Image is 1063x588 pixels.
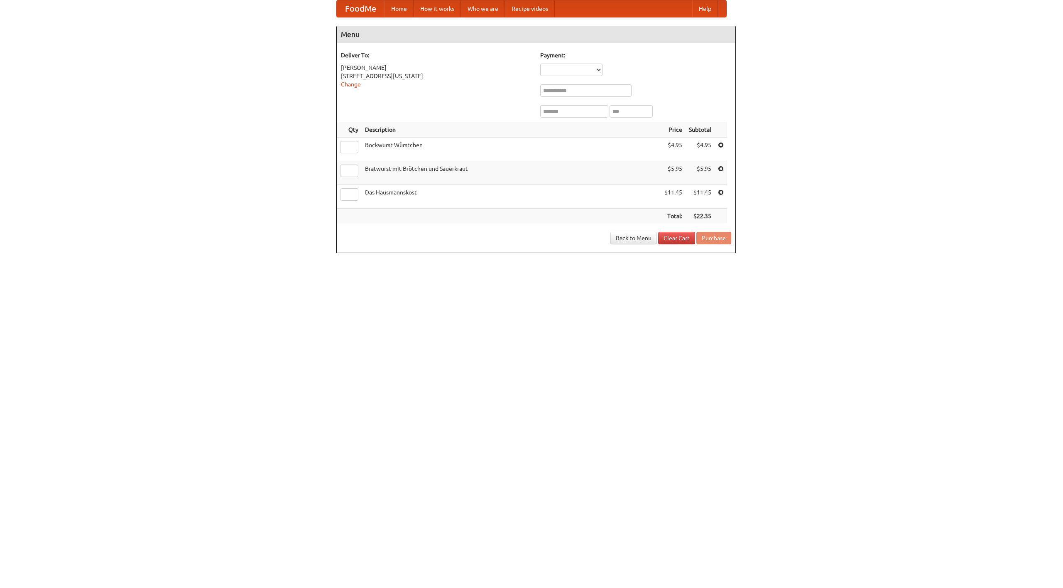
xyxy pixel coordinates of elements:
[362,185,661,209] td: Das Hausmannskost
[341,51,532,59] h5: Deliver To:
[658,232,695,244] a: Clear Cart
[362,161,661,185] td: Bratwurst mit Brötchen und Sauerkraut
[686,122,715,138] th: Subtotal
[337,0,385,17] a: FoodMe
[661,185,686,209] td: $11.45
[686,161,715,185] td: $5.95
[362,122,661,138] th: Description
[661,138,686,161] td: $4.95
[385,0,414,17] a: Home
[661,122,686,138] th: Price
[337,26,735,43] h4: Menu
[686,209,715,224] th: $22.35
[414,0,461,17] a: How it works
[696,232,731,244] button: Purchase
[337,122,362,138] th: Qty
[362,138,661,161] td: Bockwurst Würstchen
[540,51,731,59] h5: Payment:
[341,64,532,72] div: [PERSON_NAME]
[505,0,555,17] a: Recipe videos
[461,0,505,17] a: Who we are
[341,72,532,80] div: [STREET_ADDRESS][US_STATE]
[686,138,715,161] td: $4.95
[661,209,686,224] th: Total:
[661,161,686,185] td: $5.95
[692,0,718,17] a: Help
[341,81,361,88] a: Change
[610,232,657,244] a: Back to Menu
[686,185,715,209] td: $11.45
